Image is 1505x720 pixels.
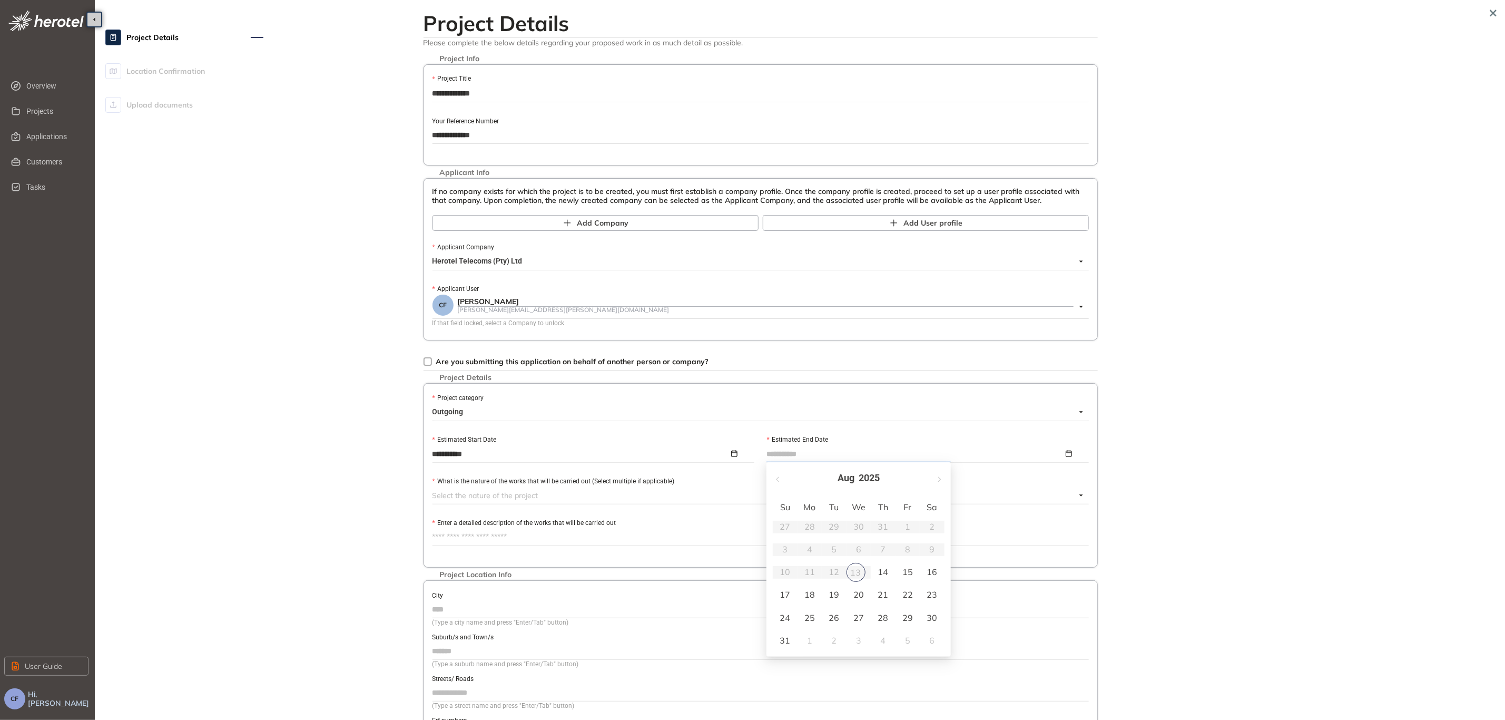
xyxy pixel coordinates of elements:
[896,607,920,629] td: 2025-08-29
[896,629,920,652] td: 2025-09-05
[432,284,479,294] label: Applicant User
[877,611,890,624] div: 28
[432,476,674,487] label: What is the nature of the works that will be carried out (Select multiple if applicable)
[901,611,914,624] div: 29
[903,217,962,229] span: Add User profile
[901,634,914,647] div: 5
[926,566,939,578] div: 16
[432,404,1083,421] span: Outgoing
[26,101,80,122] span: Projects
[871,561,896,583] td: 2025-08-14
[877,588,890,601] div: 21
[458,306,1074,313] div: [PERSON_NAME][EMAIL_ADDRESS][PERSON_NAME][DOMAIN_NAME]
[577,217,628,229] span: Add Company
[432,116,499,127] label: Your Reference Number
[436,357,709,366] span: Are you submitting this application on behalf of another person or company?
[847,499,871,515] th: We
[432,187,1089,205] div: If no company exists for which the project is to be created, you must first establish a company p...
[926,588,939,601] div: 23
[432,591,444,601] label: City
[901,566,914,578] div: 15
[798,607,822,629] td: 2025-08-25
[779,588,791,601] div: 17
[901,588,914,601] div: 22
[920,583,945,606] td: 2025-08-23
[432,601,1089,617] input: City
[920,629,945,652] td: 2025-09-06
[439,301,447,309] span: CF
[871,583,896,606] td: 2025-08-21
[126,61,205,82] span: Location Confirmation
[822,583,847,606] td: 2025-08-19
[763,215,1089,231] button: Add User profile
[779,634,791,647] div: 31
[926,611,939,624] div: 30
[798,629,822,652] td: 2025-09-01
[432,242,494,252] label: Applicant Company
[822,607,847,629] td: 2025-08-26
[803,611,816,624] div: 25
[458,297,1074,306] div: [PERSON_NAME]
[26,151,80,172] span: Customers
[896,499,920,515] th: Fr
[424,11,1098,36] h2: Project Details
[803,588,816,601] div: 18
[920,499,945,515] th: Sa
[435,54,485,63] span: Project Info
[28,690,91,708] span: Hi, [PERSON_NAME]
[847,583,871,606] td: 2025-08-20
[779,611,791,624] div: 24
[432,435,496,445] label: Estimated Start Date
[920,607,945,629] td: 2025-08-30
[424,37,1098,47] span: Please complete the below details regarding your proposed work in as much detail as possible.
[773,499,798,515] th: Su
[432,618,1089,628] div: (Type a city name and press "Enter/Tab" button)
[11,695,19,703] span: CF
[877,634,890,647] div: 4
[432,448,729,460] input: Estimated Start Date
[126,94,193,115] span: Upload documents
[798,583,822,606] td: 2025-08-18
[432,701,1089,711] div: (Type a street name and press "Enter/Tab" button)
[432,318,1089,328] div: If that field locked, select a Company to unlock
[767,435,828,445] label: Estimated End Date
[803,634,816,647] div: 1
[4,688,25,709] button: CF
[828,611,840,624] div: 26
[920,561,945,583] td: 2025-08-16
[773,607,798,629] td: 2025-08-24
[798,499,822,515] th: Mo
[847,607,871,629] td: 2025-08-27
[432,518,616,528] label: Enter a detailed description of the works that will be carried out
[432,85,1089,101] input: Project Title
[25,660,62,672] span: User Guide
[822,499,847,515] th: Tu
[26,75,80,96] span: Overview
[767,448,1064,460] input: Estimated End Date
[773,629,798,652] td: 2025-08-31
[871,629,896,652] td: 2025-09-04
[432,643,1089,659] input: Suburb/s and Town/s
[828,634,840,647] div: 2
[126,27,179,48] span: Project Details
[822,629,847,652] td: 2025-09-02
[26,177,80,198] span: Tasks
[435,168,495,177] span: Applicant Info
[852,611,865,624] div: 27
[432,633,494,643] label: Suburb/s and Town/s
[432,74,471,84] label: Project Title
[432,529,1089,546] textarea: Enter a detailed description of the works that will be carried out
[871,499,896,515] th: Th
[432,393,484,403] label: Project category
[8,11,84,31] img: logo
[26,126,80,147] span: Applications
[432,659,1089,669] div: (Type a suburb name and press "Enter/Tab" button)
[847,629,871,652] td: 2025-09-03
[852,634,865,647] div: 3
[828,588,840,601] div: 19
[432,253,1083,270] span: Herotel Telecoms (Pty) Ltd
[435,570,517,579] span: Project Location Info
[432,127,1089,143] input: Your Reference Number
[432,215,759,231] button: Add Company
[773,583,798,606] td: 2025-08-17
